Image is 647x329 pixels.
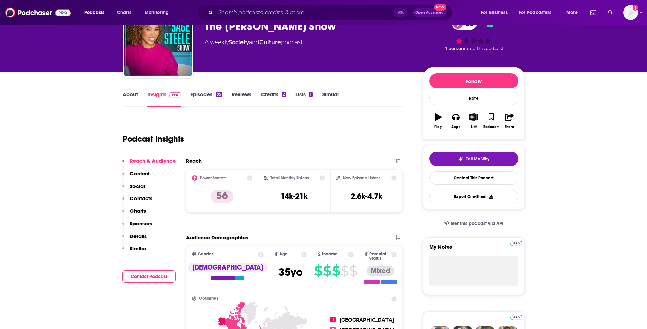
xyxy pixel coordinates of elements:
h2: Reach [186,158,202,164]
p: 56 [211,190,233,203]
h2: Audience Demographics [186,234,248,241]
img: User Profile [623,5,638,20]
svg: Add a profile image [633,5,638,11]
a: Get this podcast via API [438,215,509,232]
a: Episodes95 [190,91,222,107]
a: InsightsPodchaser Pro [147,91,181,107]
h2: New Episode Listens [343,176,380,180]
img: The Sage Steele Show [124,8,192,76]
a: Show notifications dropdown [588,7,599,18]
span: 1 [330,317,336,322]
img: Podchaser Pro [510,241,522,246]
div: Share [505,125,514,129]
img: Podchaser - Follow, Share and Rate Podcasts [5,6,71,19]
button: Contacts [122,195,152,208]
button: open menu [140,7,178,18]
button: Charts [122,208,146,220]
button: Similar [122,245,146,258]
div: Play [434,125,442,129]
p: Content [130,170,150,177]
span: ⌘ K [394,8,407,17]
a: Pro website [510,314,522,320]
button: Details [122,233,147,245]
span: $ [332,265,340,276]
h1: Podcast Insights [123,134,184,144]
span: Parental Status [369,252,390,261]
span: Countries [199,296,218,301]
button: Show profile menu [623,5,638,20]
label: My Notes [429,244,518,256]
h3: 2.6k-4.7k [351,191,382,202]
span: Charts [117,8,131,17]
span: Monitoring [145,8,169,17]
div: Search podcasts, credits, & more... [203,5,459,20]
button: open menu [79,7,113,18]
p: Sponsors [130,220,152,227]
h3: 14k-21k [281,191,308,202]
div: Bookmark [483,125,499,129]
button: List [465,109,482,133]
a: Similar [322,91,339,107]
span: For Podcasters [519,8,552,17]
a: Society [229,39,249,46]
img: Podchaser Pro [169,92,181,98]
input: Search podcasts, credits, & more... [216,7,394,18]
p: Contacts [130,195,152,202]
span: Gender [198,252,213,256]
div: 95 [216,92,222,97]
button: Content [122,170,150,183]
span: $ [349,265,357,276]
span: $ [341,265,348,276]
a: Reviews [232,91,251,107]
a: About [123,91,138,107]
span: $ [314,265,322,276]
div: A weekly podcast [205,38,303,47]
div: Apps [451,125,460,129]
img: Podchaser Pro [510,315,522,320]
button: tell me why sparkleTell Me Why [429,152,518,166]
span: Open Advanced [415,11,444,14]
span: and [249,39,259,46]
span: For Business [481,8,508,17]
span: 1 person [445,46,464,51]
span: Age [279,252,288,256]
span: Tell Me Why [466,156,489,162]
button: Bookmark [483,109,500,133]
span: Get this podcast via API [451,221,503,226]
div: 1 [309,92,312,97]
button: Play [429,109,447,133]
span: New [434,4,446,11]
button: open menu [561,7,586,18]
button: Export One-Sheet [429,190,518,203]
span: Income [322,252,338,256]
button: open menu [476,7,516,18]
a: Contact This Podcast [429,171,518,185]
button: Apps [447,109,465,133]
a: Culture [259,39,281,46]
h2: Power Score™ [200,176,227,180]
div: [DEMOGRAPHIC_DATA] [188,263,267,272]
p: Social [130,183,145,189]
button: Follow [429,73,518,88]
span: More [566,8,578,17]
span: $ [323,265,331,276]
div: Mixed [367,266,394,276]
a: Credits2 [261,91,286,107]
div: Rate [429,91,518,105]
button: Reach & Audience [122,158,176,170]
button: Open AdvancedNew [412,8,447,17]
span: Logged in as brenda_epic [623,5,638,20]
button: Share [500,109,518,133]
button: Sponsors [122,220,152,233]
img: tell me why sparkle [458,156,463,162]
a: Show notifications dropdown [605,7,615,18]
div: 56 1 personrated this podcast [423,13,525,55]
span: 35 yo [278,265,303,279]
button: open menu [515,7,561,18]
div: 2 [282,92,286,97]
p: Details [130,233,147,239]
button: Social [122,183,145,195]
p: Similar [130,245,146,252]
